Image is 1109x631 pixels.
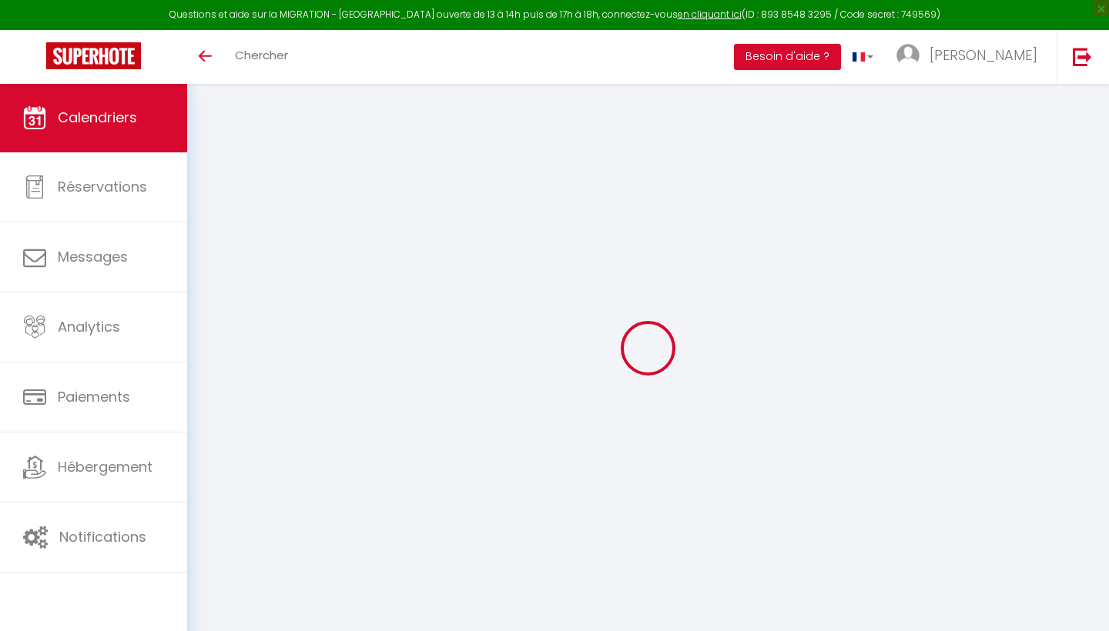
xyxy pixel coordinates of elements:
[930,45,1037,65] span: [PERSON_NAME]
[734,44,841,70] button: Besoin d'aide ?
[58,108,137,127] span: Calendriers
[223,30,300,84] a: Chercher
[896,44,920,67] img: ...
[58,177,147,196] span: Réservations
[58,387,130,406] span: Paiements
[46,42,141,69] img: Super Booking
[1073,47,1092,66] img: logout
[235,47,288,63] span: Chercher
[678,8,742,21] a: en cliquant ici
[58,317,120,336] span: Analytics
[59,527,146,546] span: Notifications
[885,30,1057,84] a: ... [PERSON_NAME]
[58,247,128,266] span: Messages
[58,457,152,476] span: Hébergement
